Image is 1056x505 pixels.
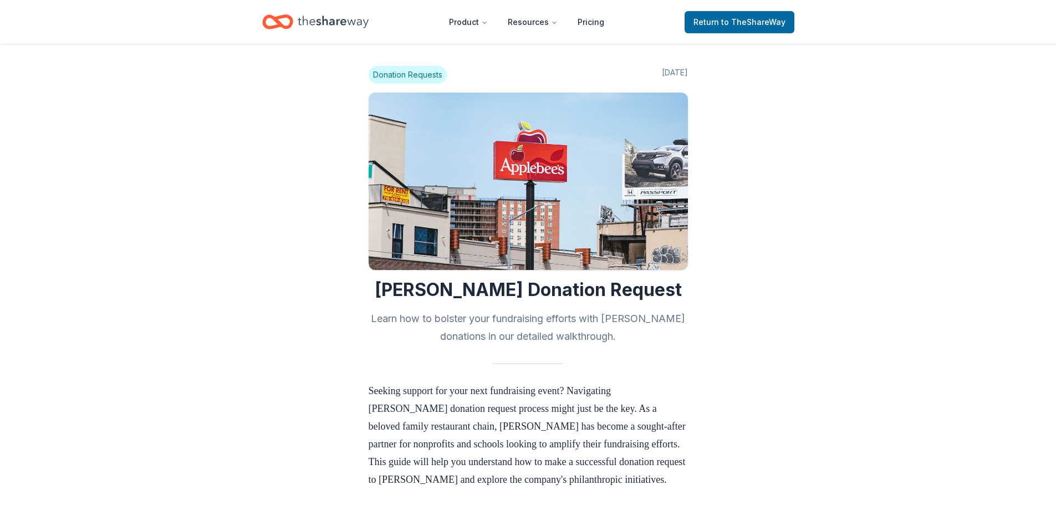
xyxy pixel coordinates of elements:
[369,310,688,345] h2: Learn how to bolster your fundraising efforts with [PERSON_NAME] donations in our detailed walkth...
[369,382,688,488] p: Seeking support for your next fundraising event? Navigating [PERSON_NAME] donation request proces...
[662,66,688,84] span: [DATE]
[499,11,567,33] button: Resources
[685,11,794,33] a: Returnto TheShareWay
[369,93,688,270] img: Image for Applebee’s Donation Request
[369,279,688,301] h1: [PERSON_NAME] Donation Request
[369,66,447,84] span: Donation Requests
[721,17,785,27] span: to TheShareWay
[569,11,613,33] a: Pricing
[440,9,613,35] nav: Main
[262,9,369,35] a: Home
[693,16,785,29] span: Return
[440,11,497,33] button: Product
